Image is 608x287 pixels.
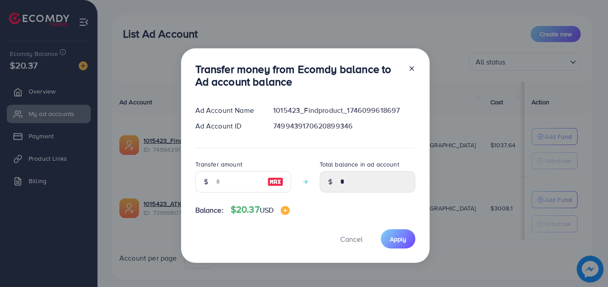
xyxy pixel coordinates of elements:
span: USD [260,205,274,215]
img: image [281,206,290,215]
div: Ad Account ID [188,121,266,131]
div: 1015423_Findproduct_1746099618697 [266,105,422,116]
span: Cancel [340,234,363,244]
span: Balance: [195,205,224,215]
img: image [267,176,283,187]
div: 7499439170620899346 [266,121,422,131]
button: Cancel [329,229,374,248]
label: Total balance in ad account [320,160,399,169]
div: Ad Account Name [188,105,266,116]
h4: $20.37 [231,204,290,215]
label: Transfer amount [195,160,242,169]
button: Apply [381,229,415,248]
span: Apply [390,235,406,244]
h3: Transfer money from Ecomdy balance to Ad account balance [195,63,401,89]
